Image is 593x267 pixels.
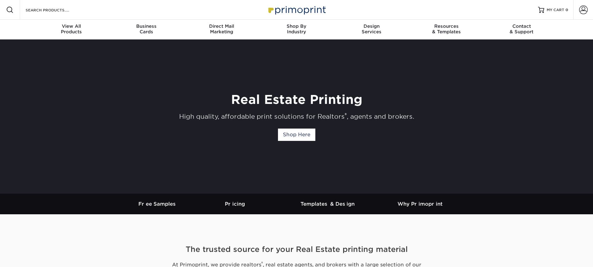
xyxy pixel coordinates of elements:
h3: Templates & Design [281,201,374,207]
h2: The trusted source for your Real Estate printing material [116,244,477,255]
h3: Why Primoprint [374,201,466,207]
input: SEARCH PRODUCTS..... [25,6,85,14]
a: Templates & Design [281,194,374,214]
a: DesignServices [334,20,409,39]
div: Products [34,23,109,35]
a: Why Primoprint [374,194,466,214]
a: Direct MailMarketing [184,20,259,39]
div: & Templates [409,23,484,35]
div: Marketing [184,23,259,35]
a: Shop ByIndustry [259,20,334,39]
span: Direct Mail [184,23,259,29]
h3: Pricing [188,201,281,207]
div: & Support [484,23,559,35]
a: Contact& Support [484,20,559,39]
span: View All [34,23,109,29]
div: Industry [259,23,334,35]
span: MY CART [547,7,564,13]
span: Design [334,23,409,29]
a: Free Samples [127,194,188,214]
span: Contact [484,23,559,29]
img: Primoprint [266,3,327,16]
a: BusinessCards [109,20,184,39]
div: Cards [109,23,184,35]
span: 0 [566,8,568,12]
sup: ® [345,112,347,118]
h3: Free Samples [127,201,188,207]
a: Resources& Templates [409,20,484,39]
div: Services [334,23,409,35]
sup: ® [261,261,263,265]
h1: Real Estate Printing [114,92,479,107]
span: Shop By [259,23,334,29]
div: High quality, affordable print solutions for Realtors , agents and brokers. [114,112,479,121]
span: Business [109,23,184,29]
span: Resources [409,23,484,29]
a: Shop Here [278,129,315,141]
a: View AllProducts [34,20,109,39]
a: Pricing [188,194,281,214]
